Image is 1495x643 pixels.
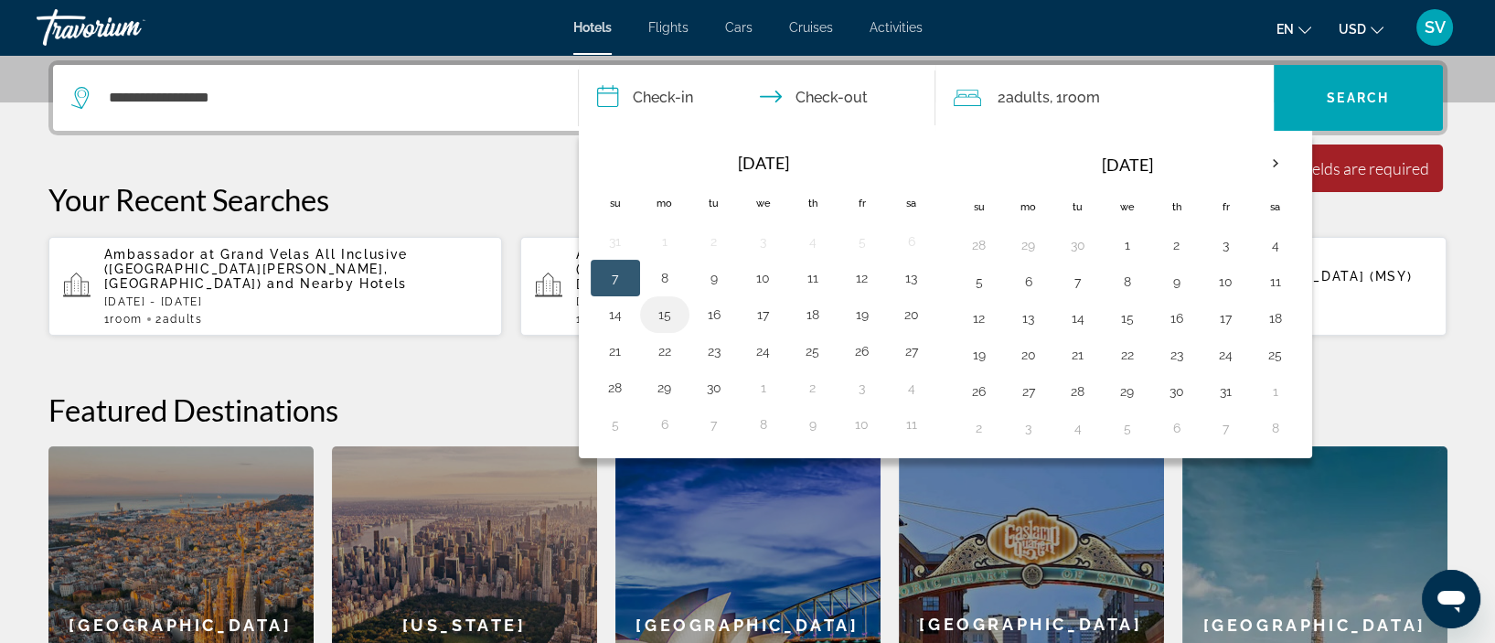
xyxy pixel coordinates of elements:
a: Cars [725,20,753,35]
button: Day 30 [1063,232,1093,258]
button: Travelers: 2 adults, 0 children [935,65,1274,131]
span: Cruises [789,20,833,35]
button: User Menu [1411,8,1458,47]
span: en [1276,22,1294,37]
button: Day 9 [699,265,729,291]
button: Day 26 [848,338,877,364]
button: Ambassador at Grand Velas All Inclusive ([GEOGRAPHIC_DATA][PERSON_NAME], [GEOGRAPHIC_DATA]) and N... [520,236,975,337]
button: Day 15 [650,302,679,327]
button: Day 14 [601,302,630,327]
span: Room [110,313,143,326]
span: Flights [648,20,689,35]
button: Day 3 [1212,232,1241,258]
button: Day 2 [965,415,994,441]
button: Day 10 [1212,269,1241,295]
button: Day 22 [650,338,679,364]
button: Day 28 [965,232,994,258]
button: Day 24 [749,338,778,364]
button: Day 7 [1212,415,1241,441]
button: Day 16 [1162,305,1191,331]
button: Day 20 [897,302,926,327]
span: Adults [163,313,203,326]
button: Day 9 [1162,269,1191,295]
button: Day 31 [601,229,630,254]
button: Day 1 [1113,232,1142,258]
button: Day 7 [601,265,630,291]
button: Day 11 [897,412,926,437]
button: Day 14 [1063,305,1093,331]
button: Day 6 [897,229,926,254]
button: Day 11 [798,265,828,291]
span: 1 [576,313,614,326]
button: Day 1 [650,229,679,254]
p: Your Recent Searches [48,181,1447,218]
button: Day 22 [1113,342,1142,368]
button: Day 28 [1063,379,1093,404]
button: Day 7 [699,412,729,437]
button: Day 7 [1063,269,1093,295]
span: Search [1327,91,1389,105]
button: Day 27 [897,338,926,364]
button: Day 3 [1014,415,1043,441]
button: Day 9 [798,412,828,437]
button: Day 3 [749,229,778,254]
button: Day 5 [601,412,630,437]
h2: Featured Destinations [48,391,1447,428]
span: 1 [104,313,143,326]
button: Day 25 [798,338,828,364]
button: Day 16 [699,302,729,327]
button: Day 12 [965,305,994,331]
span: Ambassador at Grand Velas All Inclusive ([GEOGRAPHIC_DATA][PERSON_NAME], [GEOGRAPHIC_DATA]) [576,247,881,291]
button: Day 28 [601,375,630,401]
button: Day 17 [1212,305,1241,331]
button: Day 6 [1162,415,1191,441]
button: Day 4 [1063,415,1093,441]
a: Hotels [573,20,612,35]
th: [DATE] [640,143,887,183]
button: Day 23 [699,338,729,364]
button: Check in and out dates [579,65,935,131]
button: Day 24 [1212,342,1241,368]
button: Day 20 [1014,342,1043,368]
span: , 1 [1050,85,1100,111]
button: Day 29 [650,375,679,401]
button: Day 15 [1113,305,1142,331]
button: Day 5 [1113,415,1142,441]
span: Adults [1006,89,1050,106]
button: Day 29 [1113,379,1142,404]
button: Day 5 [965,269,994,295]
button: Day 21 [1063,342,1093,368]
iframe: Button to launch messaging window [1422,570,1480,628]
p: [DATE] - [DATE] [576,295,960,308]
div: All fields are required [1282,158,1429,178]
button: Day 2 [699,229,729,254]
button: Day 17 [749,302,778,327]
button: Day 18 [798,302,828,327]
button: Day 8 [749,412,778,437]
a: Travorium [37,4,219,51]
span: and Nearby Hotels [267,276,407,291]
span: Ambassador at Grand Velas All Inclusive ([GEOGRAPHIC_DATA][PERSON_NAME], [GEOGRAPHIC_DATA]) [104,247,409,291]
button: Day 21 [601,338,630,364]
button: Day 13 [1014,305,1043,331]
span: SV [1425,18,1446,37]
button: Day 4 [1261,232,1290,258]
span: 2 [998,85,1050,111]
button: Day 4 [897,375,926,401]
button: Day 19 [848,302,877,327]
button: Day 8 [1113,269,1142,295]
button: Day 8 [650,265,679,291]
button: Day 11 [1261,269,1290,295]
p: [DATE] - [DATE] [104,295,488,308]
button: Day 26 [965,379,994,404]
button: Day 4 [798,229,828,254]
button: Day 29 [1014,232,1043,258]
a: Activities [870,20,923,35]
button: Day 8 [1261,415,1290,441]
button: Day 25 [1261,342,1290,368]
button: Day 2 [1162,232,1191,258]
button: Day 10 [749,265,778,291]
button: Day 2 [798,375,828,401]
